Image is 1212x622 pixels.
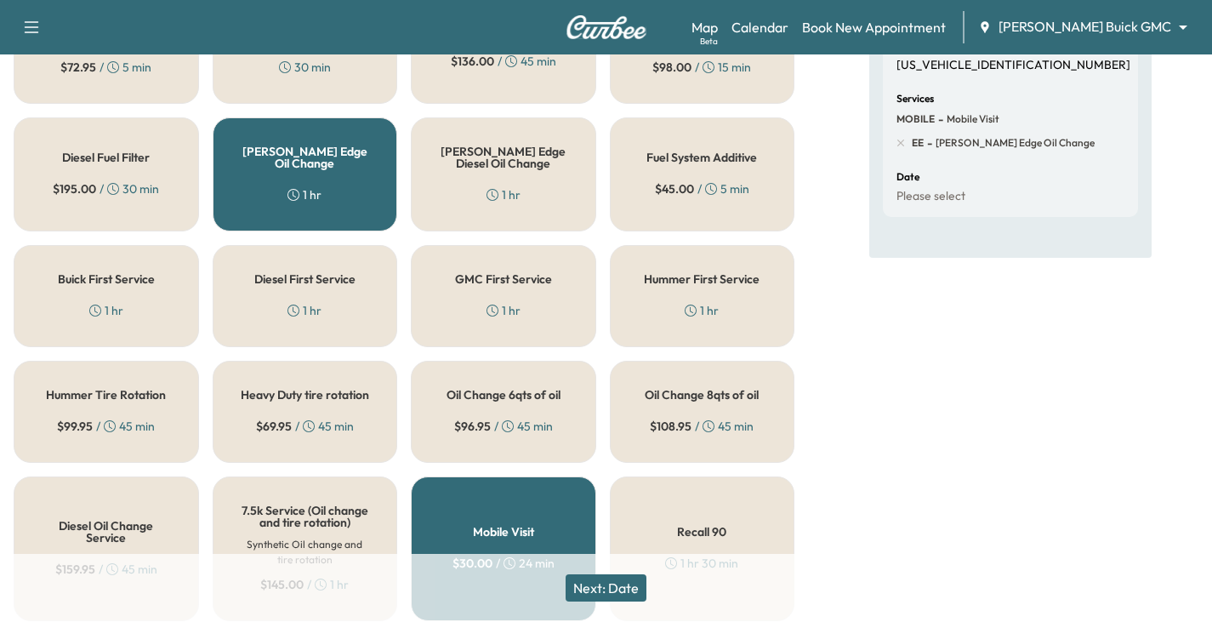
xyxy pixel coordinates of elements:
h6: Synthetic Oil change and tire rotation [241,537,370,568]
h5: Diesel Fuel Filter [62,151,150,163]
h5: 7.5k Service (Oil change and tire rotation) [241,505,370,528]
span: $ 96.95 [454,418,491,435]
h5: Hummer Tire Rotation [46,389,166,401]
img: Curbee Logo [566,15,647,39]
span: MOBILE [896,112,935,126]
div: 1 hr [487,186,521,203]
div: / 45 min [57,418,155,435]
h5: Buick First Service [58,273,155,285]
div: 1 hr [287,302,321,319]
h5: [PERSON_NAME] Edge Oil Change [241,146,370,169]
div: 1 hr [487,302,521,319]
div: / 45 min [256,418,354,435]
span: Mobile Visit [943,112,999,126]
div: / 5 min [655,180,749,197]
h5: Fuel System Additive [646,151,757,163]
div: / 5 min [60,59,151,76]
div: 1 hr [89,302,123,319]
h6: Date [896,172,919,182]
div: / 15 min [652,59,751,76]
h6: Services [896,94,934,104]
span: - [935,111,943,128]
div: / 45 min [650,418,754,435]
a: Calendar [731,17,788,37]
h5: GMC First Service [455,273,552,285]
button: Next: Date [566,574,646,602]
h5: Hummer First Service [644,273,760,285]
h5: Recall 90 [677,526,726,538]
span: $ 98.00 [652,59,691,76]
h5: Diesel First Service [254,273,356,285]
span: $ 99.95 [57,418,93,435]
h5: Mobile Visit [473,526,534,538]
div: / 30 min [53,180,159,197]
h5: Oil Change 6qts of oil [447,389,560,401]
p: [US_VEHICLE_IDENTIFICATION_NUMBER] [896,58,1130,73]
div: 1 hr [685,302,719,319]
h5: Heavy Duty tire rotation [241,389,369,401]
h5: Oil Change 8qts of oil [645,389,759,401]
span: $ 108.95 [650,418,691,435]
div: / 45 min [451,53,556,70]
h5: Diesel Oil Change Service [42,520,171,544]
span: $ 45.00 [655,180,694,197]
h5: [PERSON_NAME] Edge Diesel Oil Change [439,146,568,169]
span: $ 72.95 [60,59,96,76]
div: 30 min [279,59,331,76]
span: - [924,134,932,151]
div: Beta [700,35,718,48]
span: $ 195.00 [53,180,96,197]
span: $ 69.95 [256,418,292,435]
div: / 45 min [454,418,553,435]
p: Please select [896,189,965,204]
span: EE [912,136,924,150]
div: 1 hr [287,186,321,203]
span: $ 136.00 [451,53,494,70]
span: [PERSON_NAME] Buick GMC [999,17,1171,37]
a: Book New Appointment [802,17,946,37]
a: MapBeta [691,17,718,37]
span: Ewing Edge Oil Change [932,136,1095,150]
